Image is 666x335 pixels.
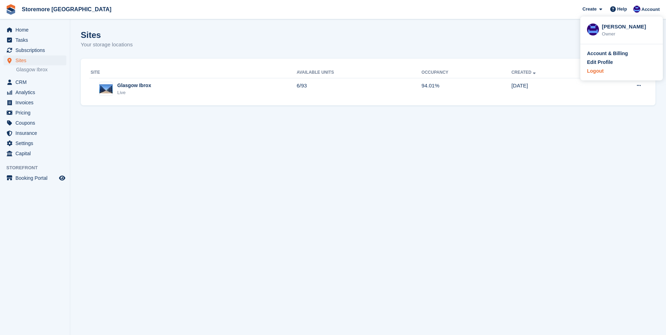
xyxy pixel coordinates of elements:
[15,45,58,55] span: Subscriptions
[117,89,151,96] div: Live
[15,77,58,87] span: CRM
[15,173,58,183] span: Booking Portal
[15,118,58,128] span: Coupons
[89,67,297,78] th: Site
[4,128,66,138] a: menu
[4,138,66,148] a: menu
[4,45,66,55] a: menu
[15,149,58,158] span: Capital
[587,67,656,75] a: Logout
[4,87,66,97] a: menu
[602,31,656,38] div: Owner
[587,59,656,66] a: Edit Profile
[587,50,628,57] div: Account & Billing
[15,87,58,97] span: Analytics
[15,128,58,138] span: Insurance
[422,78,512,100] td: 94.01%
[15,25,58,35] span: Home
[587,59,613,66] div: Edit Profile
[4,98,66,107] a: menu
[81,41,133,49] p: Your storage locations
[4,35,66,45] a: menu
[422,67,512,78] th: Occupancy
[4,173,66,183] a: menu
[297,78,422,100] td: 6/93
[297,67,422,78] th: Available Units
[81,30,133,40] h1: Sites
[58,174,66,182] a: Preview store
[587,24,599,35] img: Angela
[15,108,58,118] span: Pricing
[617,6,627,13] span: Help
[4,25,66,35] a: menu
[4,77,66,87] a: menu
[15,55,58,65] span: Sites
[4,108,66,118] a: menu
[582,6,596,13] span: Create
[99,84,113,93] img: Image of Glasgow Ibrox site
[641,6,660,13] span: Account
[512,70,537,75] a: Created
[19,4,114,15] a: Storemore [GEOGRAPHIC_DATA]
[587,67,604,75] div: Logout
[602,23,656,29] div: [PERSON_NAME]
[6,164,70,171] span: Storefront
[15,35,58,45] span: Tasks
[6,4,16,15] img: stora-icon-8386f47178a22dfd0bd8f6a31ec36ba5ce8667c1dd55bd0f319d3a0aa187defe.svg
[15,138,58,148] span: Settings
[117,82,151,89] div: Glasgow Ibrox
[4,118,66,128] a: menu
[512,78,598,100] td: [DATE]
[633,6,640,13] img: Angela
[587,50,656,57] a: Account & Billing
[16,66,66,73] a: Glasgow Ibrox
[4,55,66,65] a: menu
[4,149,66,158] a: menu
[15,98,58,107] span: Invoices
